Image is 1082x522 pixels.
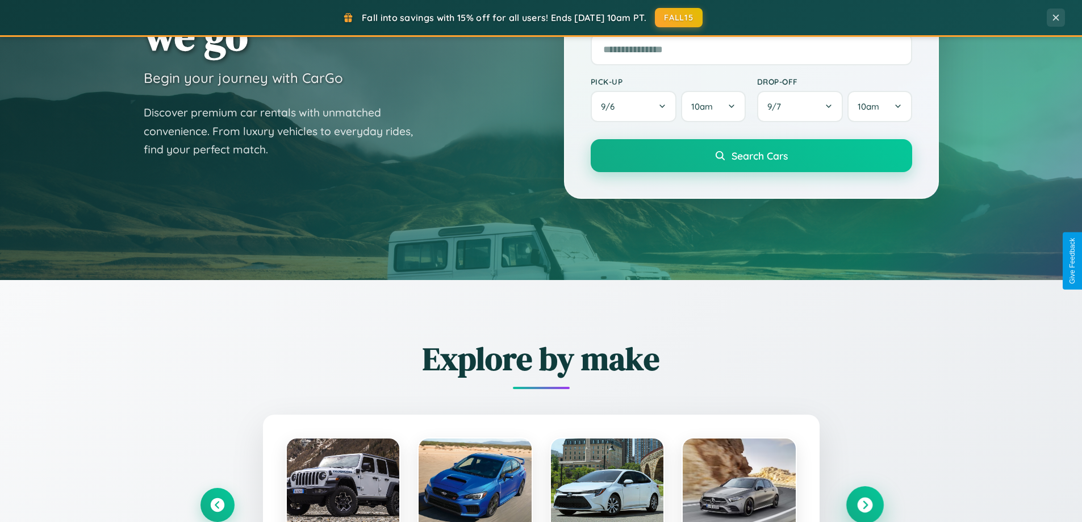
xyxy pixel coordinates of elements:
[681,91,745,122] button: 10am
[362,12,646,23] span: Fall into savings with 15% off for all users! Ends [DATE] 10am PT.
[591,139,912,172] button: Search Cars
[732,149,788,162] span: Search Cars
[591,77,746,86] label: Pick-up
[601,101,620,112] span: 9 / 6
[858,101,879,112] span: 10am
[847,91,912,122] button: 10am
[757,91,843,122] button: 9/7
[144,103,428,159] p: Discover premium car rentals with unmatched convenience. From luxury vehicles to everyday rides, ...
[655,8,703,27] button: FALL15
[757,77,912,86] label: Drop-off
[767,101,787,112] span: 9 / 7
[691,101,713,112] span: 10am
[1068,238,1076,284] div: Give Feedback
[144,69,343,86] h3: Begin your journey with CarGo
[200,337,882,381] h2: Explore by make
[591,91,677,122] button: 9/6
